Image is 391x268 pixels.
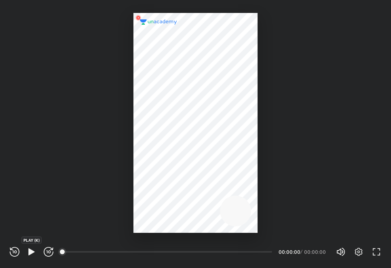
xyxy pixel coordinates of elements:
div: / [300,249,302,254]
div: 00:00:00 [304,249,326,254]
img: wMgqJGBwKWe8AAAAABJRU5ErkJggg== [133,13,143,23]
div: PLAY (K) [21,236,42,244]
img: logo.2a7e12a2.svg [140,19,177,25]
div: 00:00:00 [279,249,299,254]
